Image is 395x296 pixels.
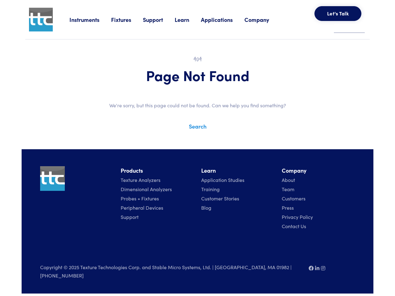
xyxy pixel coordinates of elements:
li: Learn [201,166,274,175]
a: Peripheral Devices [121,204,163,211]
a: Learn [175,16,201,23]
h1: Page Not Found [40,66,355,84]
a: Privacy Policy [282,213,313,220]
a: Contact Us [282,223,306,229]
a: Blog [201,204,211,211]
a: Applications [201,16,244,23]
a: Fixtures [111,16,143,23]
li: Company [282,166,355,175]
a: Customers [282,195,306,202]
a: Customer Stories [201,195,239,202]
a: Search [189,122,206,130]
a: Instruments [69,16,111,23]
img: ttc_logo_1x1_v1.0.png [40,166,65,191]
a: Probes + Fixtures [121,195,159,202]
p: Copyright © 2025 Texture Technologies Corp. and Stable Micro Systems, Ltd. | [GEOGRAPHIC_DATA], M... [40,263,301,279]
a: Texture Analyzers [121,176,160,183]
a: Team [282,186,294,192]
p: We're sorry, but this page could not be found. Can we help you find something? [25,101,370,109]
li: Products [121,166,194,175]
img: ttc_logo_1x1_v1.0.png [29,8,53,31]
a: About [282,176,295,183]
a: Support [121,213,139,220]
a: Dimensional Analyzers [121,186,172,192]
h2: 404 [40,54,355,64]
a: Company [244,16,281,23]
a: [PHONE_NUMBER] [40,272,84,279]
a: Press [282,204,294,211]
a: Application Studies [201,176,244,183]
a: Support [143,16,175,23]
button: Let's Talk [314,6,361,21]
a: Training [201,186,220,192]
